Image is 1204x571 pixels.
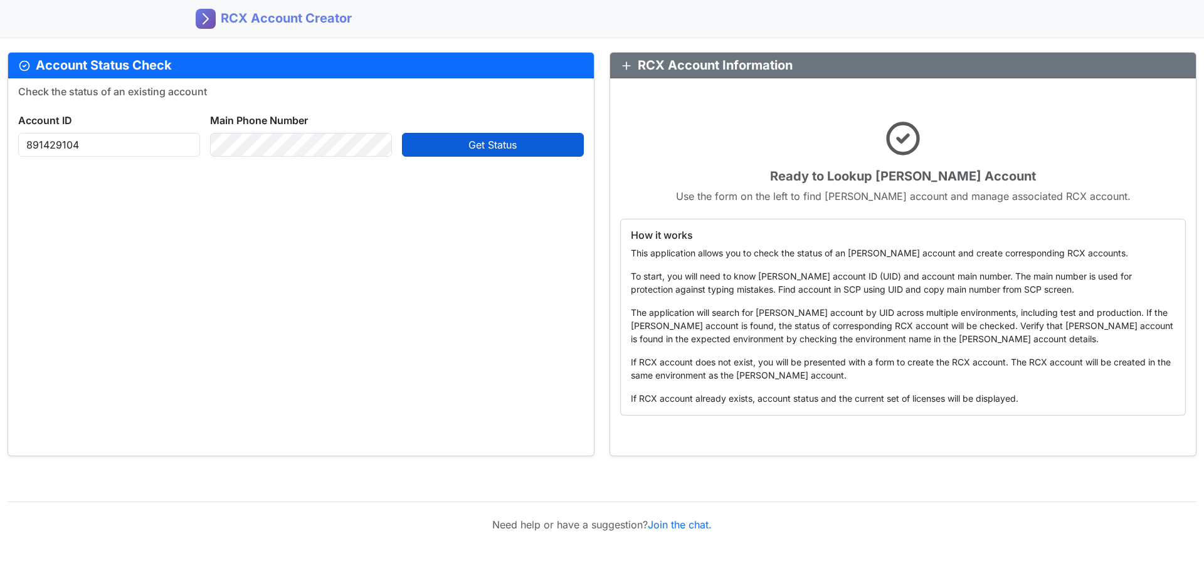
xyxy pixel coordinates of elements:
[631,392,1175,405] p: If RCX account already exists, account status and the current set of licenses will be displayed.
[620,58,1186,73] h5: RCX Account Information
[18,113,72,128] label: Account ID
[468,139,517,151] span: Get Status
[631,306,1175,345] p: The application will search for [PERSON_NAME] account by UID across multiple environments, includ...
[210,113,308,128] label: Main Phone Number
[620,189,1186,204] p: Use the form on the left to find [PERSON_NAME] account and manage associated RCX account.
[18,86,584,98] h6: Check the status of an existing account
[18,133,200,157] input: Enter account ID
[631,229,1175,241] h6: How it works
[8,517,1196,532] p: Need help or have a suggestion?
[402,133,584,157] button: Get Status
[196,5,352,32] a: RCX Account Creator
[18,58,584,73] h5: Account Status Check
[631,355,1175,382] p: If RCX account does not exist, you will be presented with a form to create the RCX account. The R...
[648,518,712,531] a: Join the chat.
[620,169,1186,184] h5: Ready to Lookup [PERSON_NAME] Account
[221,9,352,28] span: RCX Account Creator
[631,246,1175,259] p: This application allows you to check the status of an [PERSON_NAME] account and create correspond...
[631,270,1175,296] p: To start, you will need to know [PERSON_NAME] account ID (UID) and account main number. The main ...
